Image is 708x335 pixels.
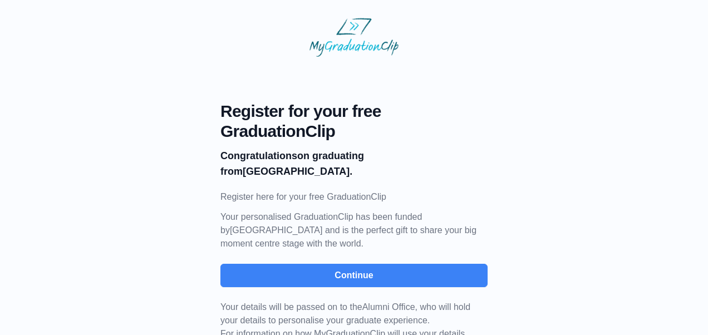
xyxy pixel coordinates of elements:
button: Continue [220,264,488,287]
p: Your personalised GraduationClip has been funded by [GEOGRAPHIC_DATA] and is the perfect gift to ... [220,210,488,250]
span: Your details will be passed on to the , who will hold your details to personalise your graduate e... [220,302,470,325]
b: Congratulations [220,150,297,161]
span: Alumni Office [362,302,415,312]
span: GraduationClip [220,121,488,141]
p: on graduating from [GEOGRAPHIC_DATA]. [220,148,488,179]
span: Register for your free [220,101,488,121]
img: MyGraduationClip [309,18,399,57]
p: Register here for your free GraduationClip [220,190,488,204]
